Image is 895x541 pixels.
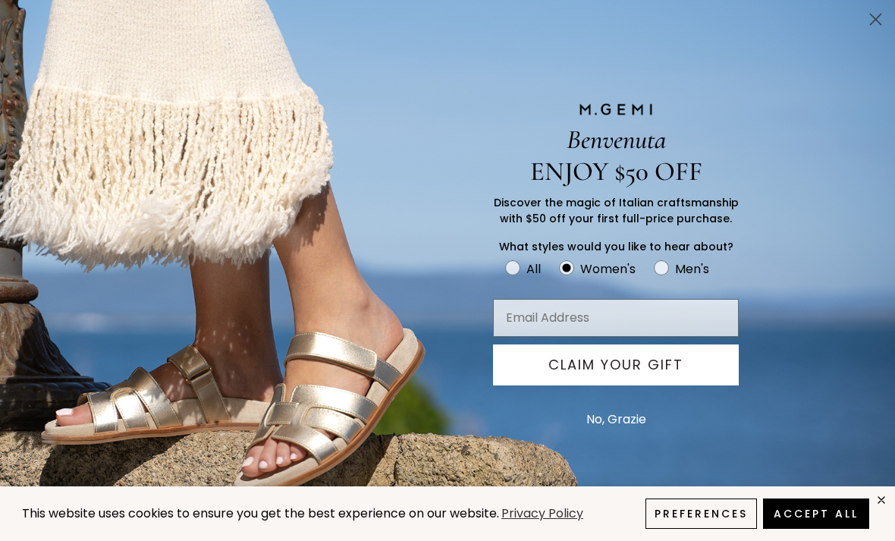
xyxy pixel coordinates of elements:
span: Discover the magic of Italian craftsmanship with $50 off your first full-price purchase. [494,195,739,226]
div: Men's [675,259,709,278]
button: CLAIM YOUR GIFT [493,344,739,385]
button: Accept All [763,499,869,529]
button: No, Grazie [579,401,654,439]
div: Women's [580,259,636,278]
button: Preferences [645,499,757,529]
span: Benvenuta [567,124,666,156]
span: What styles would you like to hear about? [499,239,733,254]
span: This website uses cookies to ensure you get the best experience on our website. [22,505,499,522]
button: Close dialog [862,6,889,33]
a: Privacy Policy (opens in a new tab) [499,505,586,524]
div: close [875,494,887,506]
img: M.GEMI [578,102,654,116]
span: ENJOY $50 OFF [530,156,702,187]
div: All [526,259,541,278]
input: Email Address [493,299,739,337]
